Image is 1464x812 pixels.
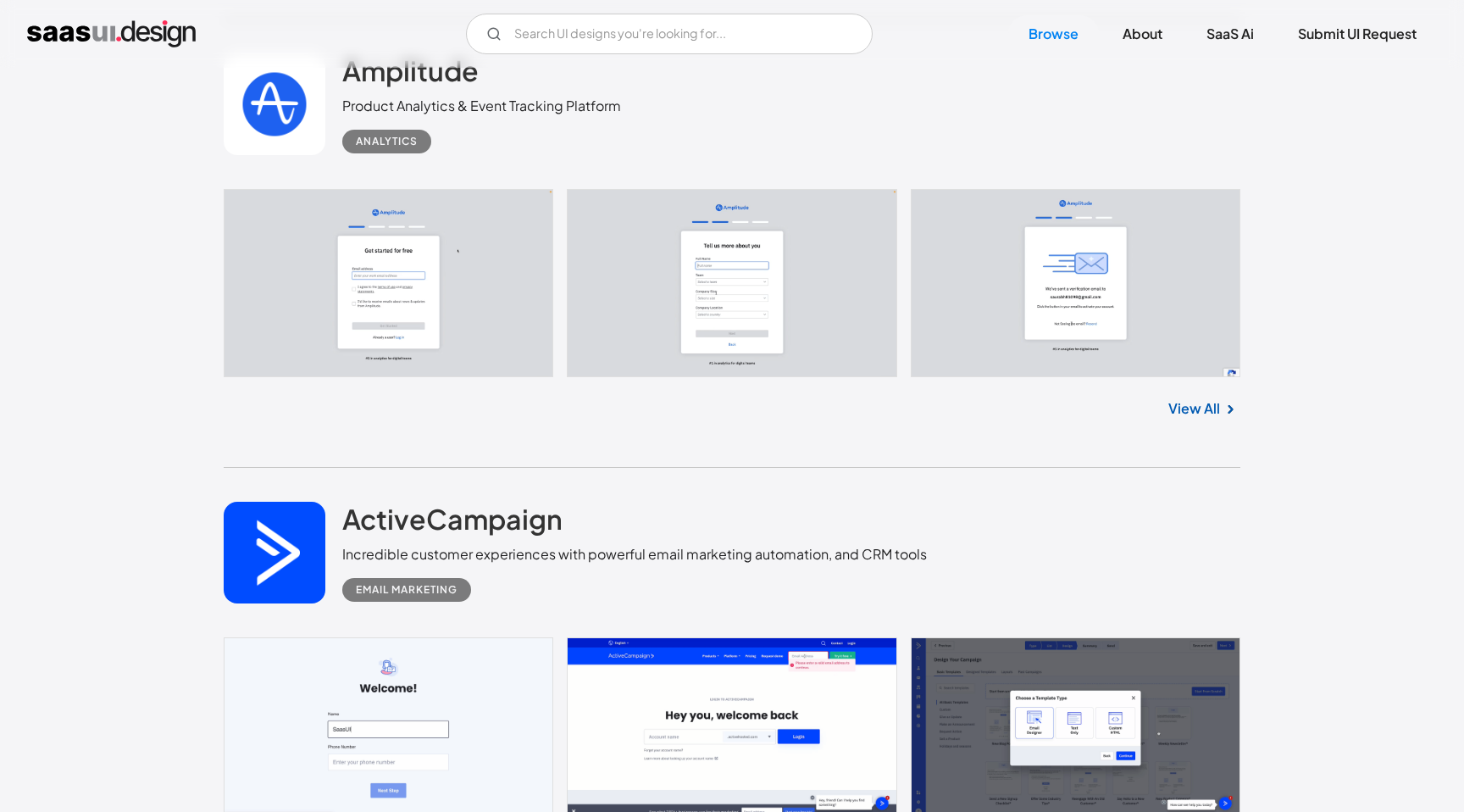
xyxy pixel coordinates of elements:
[27,20,196,47] a: home
[1168,398,1220,419] a: View All
[1186,15,1274,53] a: SaaS Ai
[1102,15,1183,53] a: About
[1278,15,1437,53] a: Submit UI Request
[342,53,479,87] h2: Amplitude
[466,14,873,54] input: Search UI designs you're looking for...
[356,580,457,600] div: Email Marketing
[342,96,621,116] div: Product Analytics & Event Tracking Platform
[356,131,418,152] div: Analytics
[342,502,563,536] h2: ActiveCampaign
[342,502,563,544] a: ActiveCampaign
[342,544,927,565] div: Incredible customer experiences with powerful email marketing automation, and CRM tools
[342,53,479,96] a: Amplitude
[1008,15,1099,53] a: Browse
[466,14,873,54] form: Email Form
